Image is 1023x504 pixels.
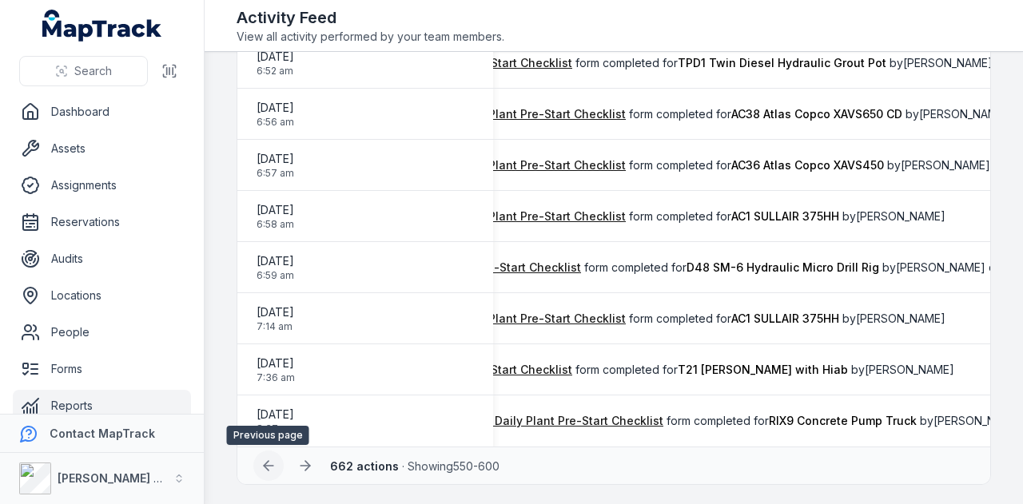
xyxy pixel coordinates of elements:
span: AC1 SULLAIR 375HH [731,209,839,223]
span: 6:52 am [257,65,294,77]
span: 6:56 am [257,116,294,129]
time: 22/08/2025, 6:57:37 am [257,151,294,180]
span: Previous page [227,426,309,445]
span: [DATE] [257,49,294,65]
a: People [13,316,191,348]
span: AC38 Atlas Copco XAVS650 CD [731,107,902,121]
a: Forms [13,353,191,385]
a: Assignments [13,169,191,201]
time: 22/08/2025, 6:52:11 am [257,49,294,77]
time: 22/08/2025, 7:36:59 am [257,355,295,384]
span: · Showing 550 - 600 [330,459,500,473]
button: Search [19,56,148,86]
span: 8:37 am [257,423,295,435]
span: T21 [PERSON_NAME] with Hiab [678,363,848,376]
a: Dashboard [13,96,191,128]
span: form completed for by [PERSON_NAME] [321,311,945,327]
a: Reports [13,390,191,422]
a: Reservations [13,206,191,238]
time: 22/08/2025, 6:59:39 am [257,253,294,282]
span: D48 SM-6 Hydraulic Micro Drill Rig [687,260,879,274]
span: [DATE] [257,304,294,320]
a: MapTrack [42,10,162,42]
strong: [PERSON_NAME] Group [58,471,189,485]
span: [DATE] [257,202,294,218]
span: 7:36 am [257,371,295,384]
span: [DATE] [257,100,294,116]
span: 6:57 am [257,167,294,180]
a: Locations [13,280,191,312]
time: 22/08/2025, 6:58:35 am [257,202,294,231]
span: form completed for by [PERSON_NAME] [321,362,954,378]
span: form completed for by [PERSON_NAME] [321,208,945,224]
h2: Activity Feed [237,6,504,29]
time: 22/08/2025, 7:14:40 am [257,304,294,333]
span: AC36 Atlas Copco XAVS450 [731,158,884,172]
time: 22/08/2025, 8:37:57 am [257,407,295,435]
span: RIX9 Concrete Pump Truck [769,414,917,427]
a: Assets [13,133,191,165]
span: [DATE] [257,355,295,371]
span: 6:58 am [257,218,294,231]
span: [DATE] [257,407,295,423]
span: form completed for by [PERSON_NAME] [321,413,1023,429]
span: View all activity performed by your team members. [237,29,504,45]
strong: Contact MapTrack [50,427,155,440]
span: form completed for by [PERSON_NAME] [321,106,1009,122]
time: 22/08/2025, 6:56:08 am [257,100,294,129]
span: AC1 SULLAIR 375HH [731,312,839,325]
span: Search [74,63,112,79]
span: 7:14 am [257,320,294,333]
span: form completed for by [PERSON_NAME] [321,55,993,71]
span: TPD1 Twin Diesel Hydraulic Grout Pot [678,56,886,69]
span: [DATE] [257,151,294,167]
span: [DATE] [257,253,294,269]
strong: 662 actions [330,459,399,473]
a: Audits [13,243,191,275]
span: 6:59 am [257,269,294,282]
